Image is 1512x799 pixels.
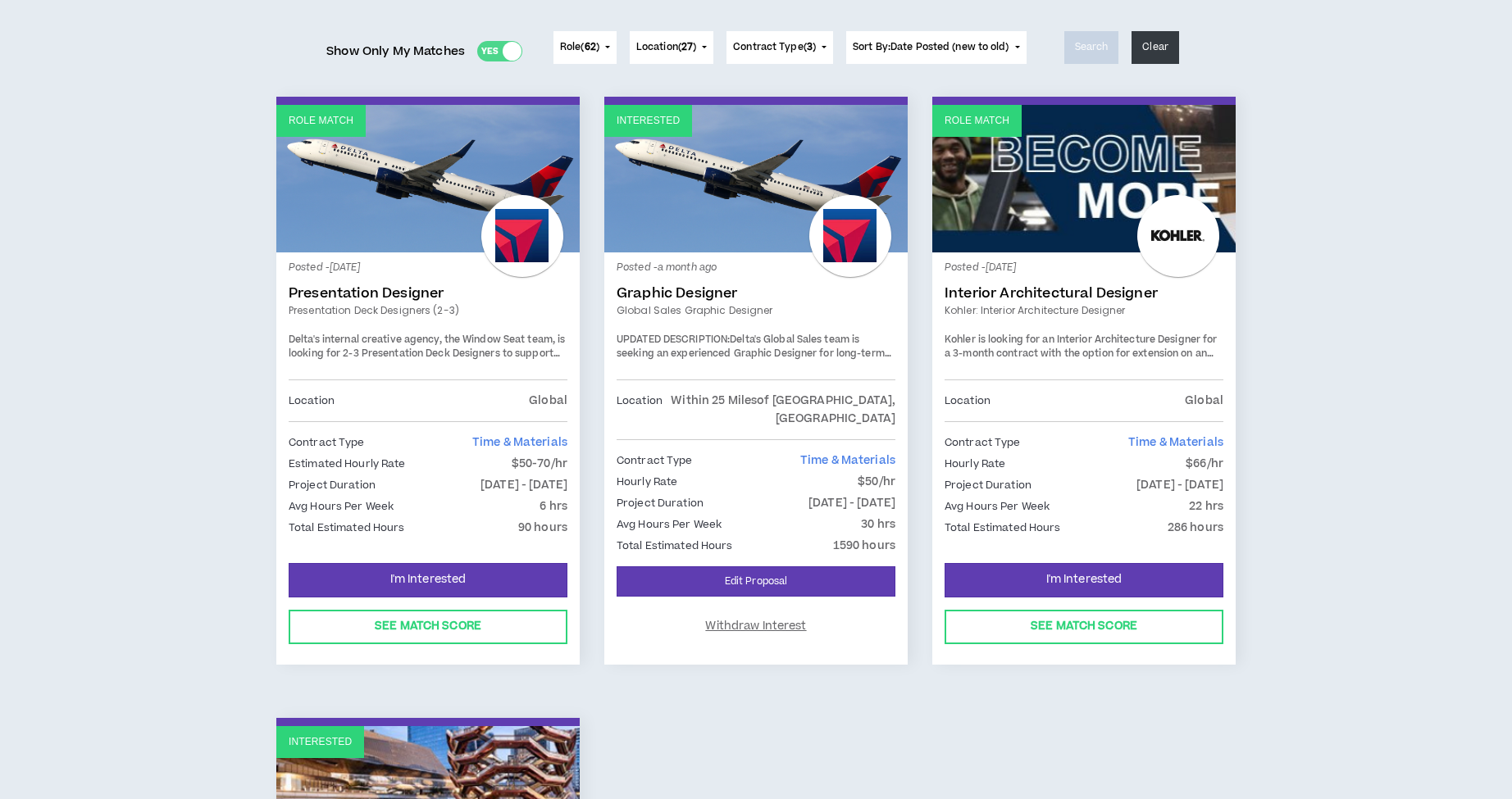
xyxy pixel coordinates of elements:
[945,610,1223,644] button: See Match Score
[289,113,353,129] p: Role Match
[807,40,813,54] span: 3
[617,113,680,129] p: Interested
[472,434,567,451] span: Time & Materials
[289,261,567,275] p: Posted - [DATE]
[617,566,895,597] a: Edit Proposal
[604,105,908,252] a: Interested
[945,476,1032,494] p: Project Duration
[1046,572,1123,588] span: I'm Interested
[617,261,895,275] p: Posted - a month ago
[636,40,696,55] span: Location ( )
[705,619,806,634] span: Withdraw Interest
[945,434,1021,452] p: Contract Type
[945,333,1218,375] span: Kohler is looking for an Interior Architecture Designer for a 3-month contract with the option fo...
[945,519,1061,537] p: Total Estimated Hours
[390,572,467,588] span: I'm Interested
[945,392,991,410] p: Location
[617,392,663,428] p: Location
[289,434,365,452] p: Contract Type
[853,40,1009,54] span: Sort By: Date Posted (new to old)
[733,40,816,55] span: Contract Type ( )
[617,333,894,419] span: Delta's Global Sales team is seeking an experienced Graphic Designer for long-term contract suppo...
[932,105,1236,252] a: Role Match
[1128,434,1223,451] span: Time & Materials
[617,610,895,644] button: Withdraw Interest
[529,392,567,410] p: Global
[585,40,596,54] span: 62
[945,285,1223,302] a: Interior Architectural Designer
[833,537,895,555] p: 1590 hours
[846,31,1027,64] button: Sort By:Date Posted (new to old)
[289,497,394,515] p: Avg Hours Per Week
[289,303,567,318] a: Presentation Deck Designers (2-3)
[289,392,335,410] p: Location
[289,610,567,644] button: See Match Score
[800,452,895,469] span: Time & Materials
[945,303,1223,318] a: Kohler: Interior Architecture Designer
[945,261,1223,275] p: Posted - [DATE]
[289,563,567,597] button: I'm Interested
[861,515,895,533] p: 30 hrs
[289,476,376,494] p: Project Duration
[617,515,722,533] p: Avg Hours Per Week
[808,494,895,512] p: [DATE] - [DATE]
[289,333,565,390] span: Delta's internal creative agency, the Window Seat team, is looking for 2-3 Presentation Deck Desi...
[1132,31,1179,64] button: Clear
[1168,519,1223,537] p: 286 hours
[726,31,833,64] button: Contract Type(3)
[289,455,406,473] p: Estimated Hourly Rate
[617,285,895,302] a: Graphic Designer
[858,473,895,491] p: $50/hr
[617,494,704,512] p: Project Duration
[945,455,1005,473] p: Hourly Rate
[289,285,567,302] a: Presentation Designer
[617,333,730,347] strong: UPDATED DESCRIPTION:
[630,31,713,64] button: Location(27)
[617,473,677,491] p: Hourly Rate
[681,40,693,54] span: 27
[276,105,580,252] a: Role Match
[289,734,352,750] p: Interested
[1186,455,1223,473] p: $66/hr
[1189,497,1223,515] p: 22 hrs
[518,519,567,537] p: 90 hours
[1064,31,1119,64] button: Search
[540,497,567,515] p: 6 hrs
[289,519,405,537] p: Total Estimated Hours
[560,40,599,55] span: Role ( )
[1136,476,1223,494] p: [DATE] - [DATE]
[480,476,567,494] p: [DATE] - [DATE]
[326,39,465,64] span: Show Only My Matches
[945,497,1050,515] p: Avg Hours Per Week
[1185,392,1223,410] p: Global
[945,563,1223,597] button: I'm Interested
[617,452,693,470] p: Contract Type
[512,455,567,473] p: $50-70/hr
[617,303,895,318] a: Global Sales Graphic Designer
[553,31,617,64] button: Role(62)
[945,113,1009,129] p: Role Match
[617,537,733,555] p: Total Estimated Hours
[663,392,895,428] p: Within 25 Miles of [GEOGRAPHIC_DATA], [GEOGRAPHIC_DATA]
